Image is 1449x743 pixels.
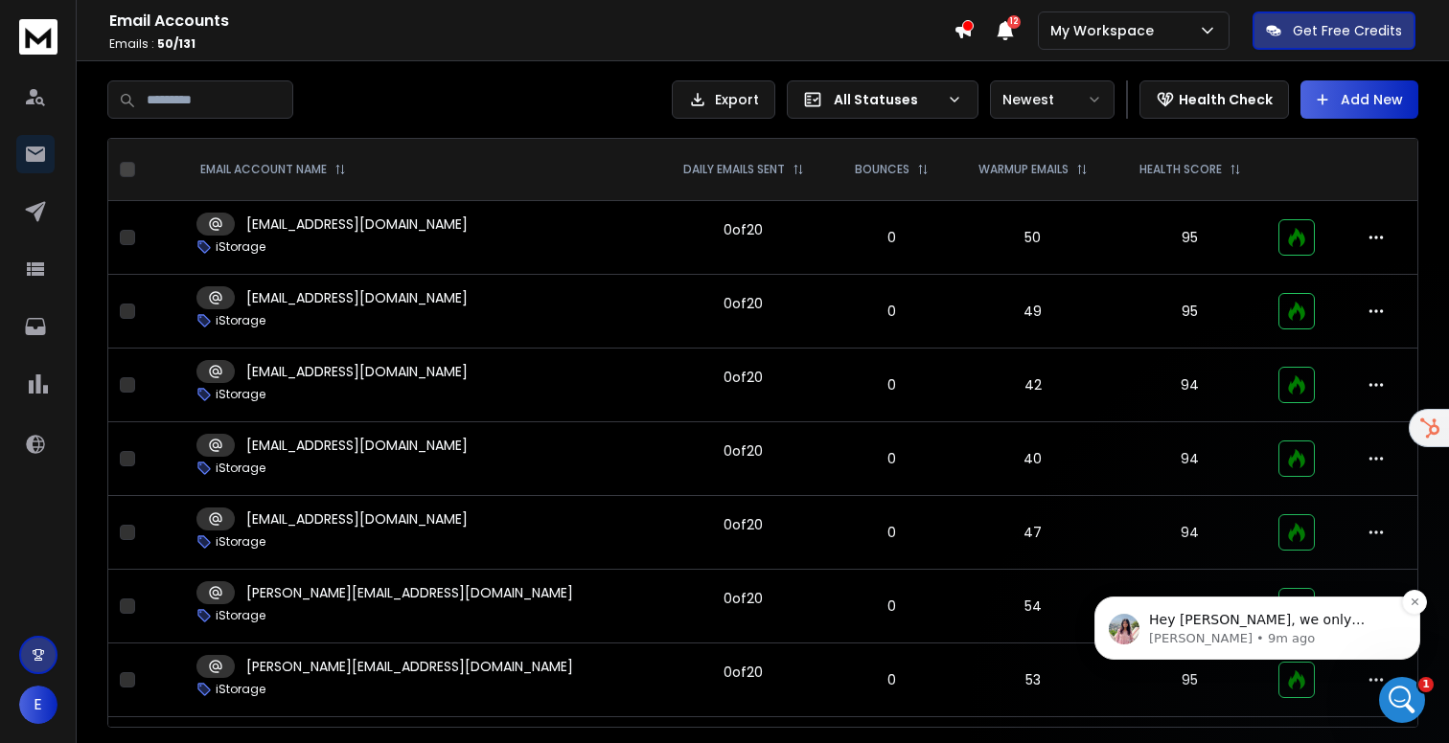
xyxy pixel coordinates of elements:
[842,597,940,616] p: 0
[1050,21,1161,40] p: My Workspace
[246,436,468,455] p: [EMAIL_ADDRESS][DOMAIN_NAME]
[952,643,1114,717] td: 53
[216,608,265,623] p: iStorage
[952,349,1114,422] td: 42
[724,220,763,239] div: 0 of 20
[683,162,785,177] p: DAILY EMAILS SENT
[1300,80,1418,119] button: Add New
[1114,422,1267,496] td: 94
[952,496,1114,570] td: 47
[842,449,940,468] p: 0
[1139,80,1289,119] button: Health Check
[19,19,57,55] img: logo
[842,228,940,247] p: 0
[29,120,355,183] div: message notification from Lakshita, 9m ago. Hey Edward, we only configured the email signature of...
[83,134,331,153] p: Hey [PERSON_NAME], we only configured the email signature of your email accounts under the istora...
[109,10,954,33] h1: Email Accounts
[216,387,265,402] p: iStorage
[216,239,265,255] p: iStorage
[842,523,940,542] p: 0
[19,686,57,724] button: E
[952,201,1114,275] td: 50
[1418,677,1434,692] span: 1
[83,153,331,170] p: Message from Lakshita, sent 9m ago
[842,670,940,689] p: 0
[109,36,954,52] p: Emails :
[43,137,74,168] img: Profile image for Lakshita
[200,162,346,177] div: EMAIL ACCOUNT NAME
[724,294,763,313] div: 0 of 20
[952,422,1114,496] td: 40
[216,313,265,328] p: iStorage
[724,663,763,682] div: 0 of 20
[834,90,939,109] p: All Statuses
[1007,15,1021,29] span: 12
[1114,349,1267,422] td: 94
[724,368,763,387] div: 0 of 20
[724,515,763,534] div: 0 of 20
[1379,677,1425,723] iframe: Intercom live chat
[724,589,763,608] div: 0 of 20
[246,214,468,234] p: [EMAIL_ADDRESS][DOMAIN_NAME]
[1066,477,1449,691] iframe: Intercom notifications message
[246,583,573,602] p: [PERSON_NAME][EMAIL_ADDRESS][DOMAIN_NAME]
[724,441,763,461] div: 0 of 20
[952,275,1114,349] td: 49
[952,570,1114,643] td: 54
[1114,275,1267,349] td: 95
[855,162,909,177] p: BOUNCES
[672,80,775,119] button: Export
[216,534,265,550] p: iStorage
[1139,162,1222,177] p: HEALTH SCORE
[246,657,573,676] p: [PERSON_NAME][EMAIL_ADDRESS][DOMAIN_NAME]
[1114,201,1267,275] td: 95
[1179,90,1273,109] p: Health Check
[216,682,265,697] p: iStorage
[246,362,468,381] p: [EMAIL_ADDRESS][DOMAIN_NAME]
[336,113,361,138] button: Dismiss notification
[978,162,1069,177] p: WARMUP EMAILS
[842,302,940,321] p: 0
[990,80,1115,119] button: Newest
[1293,21,1402,40] p: Get Free Credits
[842,375,940,394] p: 0
[1253,11,1415,50] button: Get Free Credits
[246,509,468,529] p: [EMAIL_ADDRESS][DOMAIN_NAME]
[246,288,468,307] p: [EMAIL_ADDRESS][DOMAIN_NAME]
[216,461,265,476] p: iStorage
[157,35,195,52] span: 50 / 131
